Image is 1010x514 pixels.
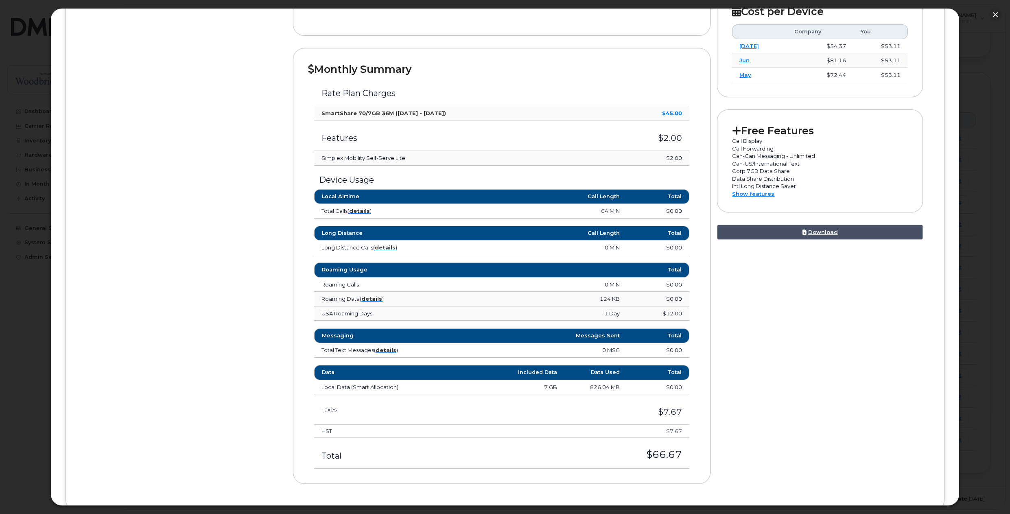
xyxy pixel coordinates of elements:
[321,428,477,434] h4: HST
[314,328,471,343] th: Messaging
[627,262,690,277] th: Total
[627,380,690,395] td: $0.00
[374,347,398,353] span: ( )
[314,151,608,166] td: Simplex Mobility Self-Serve Lite
[470,278,627,292] td: 0 MIN
[474,407,682,416] h3: $7.67
[627,365,690,380] th: Total
[314,306,471,321] td: USA Roaming Days
[662,110,682,116] strong: $45.00
[470,343,627,358] td: 0 MSG
[470,189,627,204] th: Call Length
[732,190,774,197] a: Show features
[314,226,471,241] th: Long Distance
[470,226,627,241] th: Call Length
[314,380,502,395] td: Local Data (Smart Allocation)
[627,189,690,204] th: Total
[314,365,502,380] th: Data
[491,428,682,434] h4: $7.67
[375,244,396,251] a: details
[627,292,690,306] td: $0.00
[321,110,446,116] strong: SmartShare 70/7GB 36M ([DATE] - [DATE])
[314,189,471,204] th: Local Airtime
[349,208,370,214] a: details
[314,241,471,255] td: Long Distance Calls
[470,241,627,255] td: 0 MIN
[314,175,690,184] h3: Device Usage
[564,365,627,380] th: Data Used
[732,137,907,145] p: Call Display
[474,449,682,460] h3: $66.67
[732,145,907,153] p: Call Forwarding
[627,328,690,343] th: Total
[732,182,907,190] p: Intl Long Distance Saver
[627,278,690,292] td: $0.00
[314,204,471,219] td: Total Calls
[361,295,382,302] a: details
[732,167,907,175] p: Corp 7GB Data Share
[615,133,682,142] h3: $2.00
[376,347,396,353] a: details
[470,328,627,343] th: Messages Sent
[732,175,907,183] p: Data Share Distribution
[627,343,690,358] td: $0.00
[717,225,923,240] a: Download
[348,208,372,214] span: ( )
[564,380,627,395] td: 826.04 MB
[373,244,397,251] span: ( )
[470,306,627,321] td: 1 Day
[502,365,564,380] th: Included Data
[732,152,907,160] p: Can-Can Messaging - Unlimited
[470,204,627,219] td: 64 MIN
[627,306,690,321] td: $12.00
[732,160,907,168] p: Can-US/International Text
[314,262,471,277] th: Roaming Usage
[314,278,471,292] td: Roaming Calls
[321,133,601,142] h3: Features
[321,407,459,412] h3: Taxes
[502,380,564,395] td: 7 GB
[608,151,690,166] td: $2.00
[360,295,384,302] span: ( )
[627,204,690,219] td: $0.00
[627,226,690,241] th: Total
[732,125,907,137] h2: Free Features
[627,241,690,255] td: $0.00
[314,292,471,306] td: Roaming Data
[314,343,471,358] td: Total Text Messages
[470,292,627,306] td: 124 KB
